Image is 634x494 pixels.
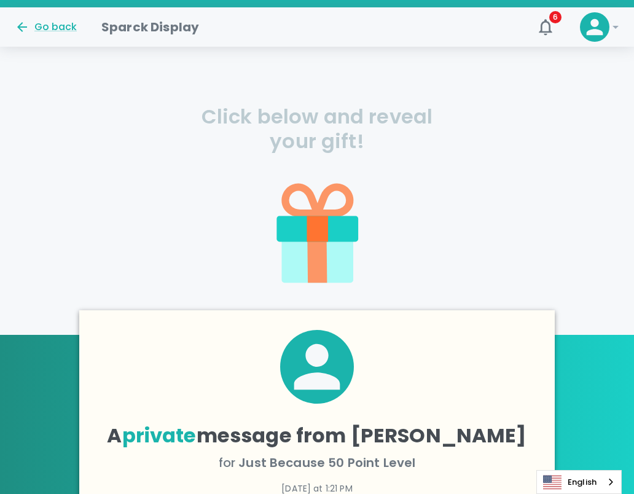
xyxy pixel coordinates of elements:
[122,421,197,449] span: private
[101,17,199,37] h1: Sparck Display
[104,423,530,448] h4: A message from [PERSON_NAME]
[15,20,77,34] button: Go back
[238,454,415,471] span: Just Because 50 Point Level
[549,11,562,23] span: 6
[536,470,622,494] div: Language
[104,453,530,472] p: for
[537,471,621,493] a: English
[531,12,560,42] button: 6
[536,470,622,494] aside: Language selected: English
